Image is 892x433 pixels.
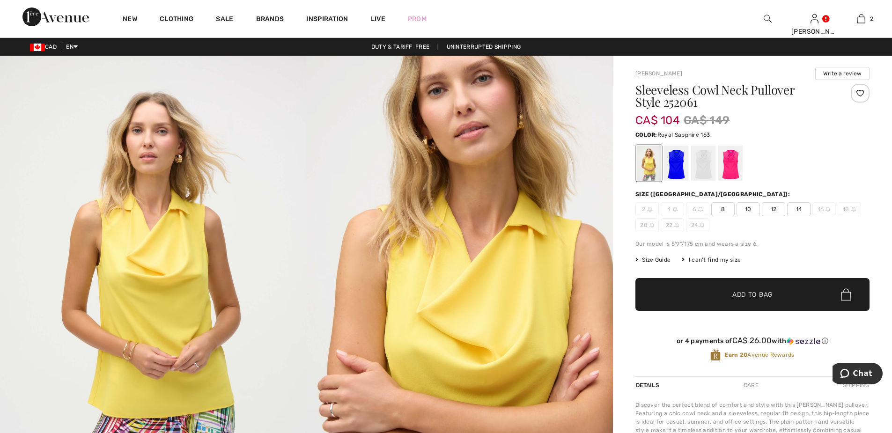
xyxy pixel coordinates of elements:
[635,218,659,232] span: 20
[711,202,735,216] span: 8
[371,14,385,24] a: Live
[787,202,811,216] span: 14
[648,207,652,212] img: ring-m.svg
[123,15,137,25] a: New
[841,288,851,301] img: Bag.svg
[635,336,870,345] div: or 4 payments of with
[635,104,680,127] span: CA$ 104
[815,67,870,80] button: Write a review
[160,15,193,25] a: Clothing
[700,223,704,228] img: ring-m.svg
[811,14,818,23] a: Sign In
[686,218,709,232] span: 24
[762,202,785,216] span: 12
[764,13,772,24] img: search the website
[661,202,684,216] span: 4
[811,13,818,24] img: My Info
[635,336,870,349] div: or 4 payments ofCA$ 26.00withSezzle Click to learn more about Sezzle
[838,13,884,24] a: 2
[635,240,870,248] div: Our model is 5'9"/175 cm and wears a size 6.
[737,202,760,216] span: 10
[684,112,730,129] span: CA$ 149
[635,84,831,108] h1: Sleeveless Cowl Neck Pullover Style 252061
[718,146,743,181] div: Geranium
[635,377,662,394] div: Details
[724,352,747,358] strong: Earn 20
[686,202,709,216] span: 6
[30,44,45,51] img: Canadian Dollar
[635,256,671,264] span: Size Guide
[732,336,772,345] span: CA$ 26.00
[408,14,427,24] a: Prom
[826,207,830,212] img: ring-m.svg
[673,207,678,212] img: ring-m.svg
[787,337,820,345] img: Sezzle
[724,351,794,359] span: Avenue Rewards
[736,377,767,394] div: Care
[306,15,348,25] span: Inspiration
[30,44,60,50] span: CAD
[216,15,233,25] a: Sale
[791,27,837,37] div: [PERSON_NAME]
[664,146,688,181] div: Royal Sapphire 163
[710,349,721,361] img: Avenue Rewards
[838,202,861,216] span: 18
[635,190,792,198] div: Size ([GEOGRAPHIC_DATA]/[GEOGRAPHIC_DATA]):
[661,218,684,232] span: 22
[682,256,741,264] div: I can't find my size
[635,278,870,311] button: Add to Bag
[649,223,654,228] img: ring-m.svg
[812,202,836,216] span: 16
[698,207,703,212] img: ring-m.svg
[22,7,89,26] img: 1ère Avenue
[851,207,856,212] img: ring-m.svg
[857,13,865,24] img: My Bag
[691,146,715,181] div: Vanilla 30
[637,146,661,181] div: Citrus
[657,132,710,138] span: Royal Sapphire 163
[870,15,873,23] span: 2
[732,290,773,300] span: Add to Bag
[635,132,657,138] span: Color:
[66,44,78,50] span: EN
[635,202,659,216] span: 2
[674,223,679,228] img: ring-m.svg
[256,15,284,25] a: Brands
[833,363,883,386] iframe: Opens a widget where you can chat to one of our agents
[635,70,682,77] a: [PERSON_NAME]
